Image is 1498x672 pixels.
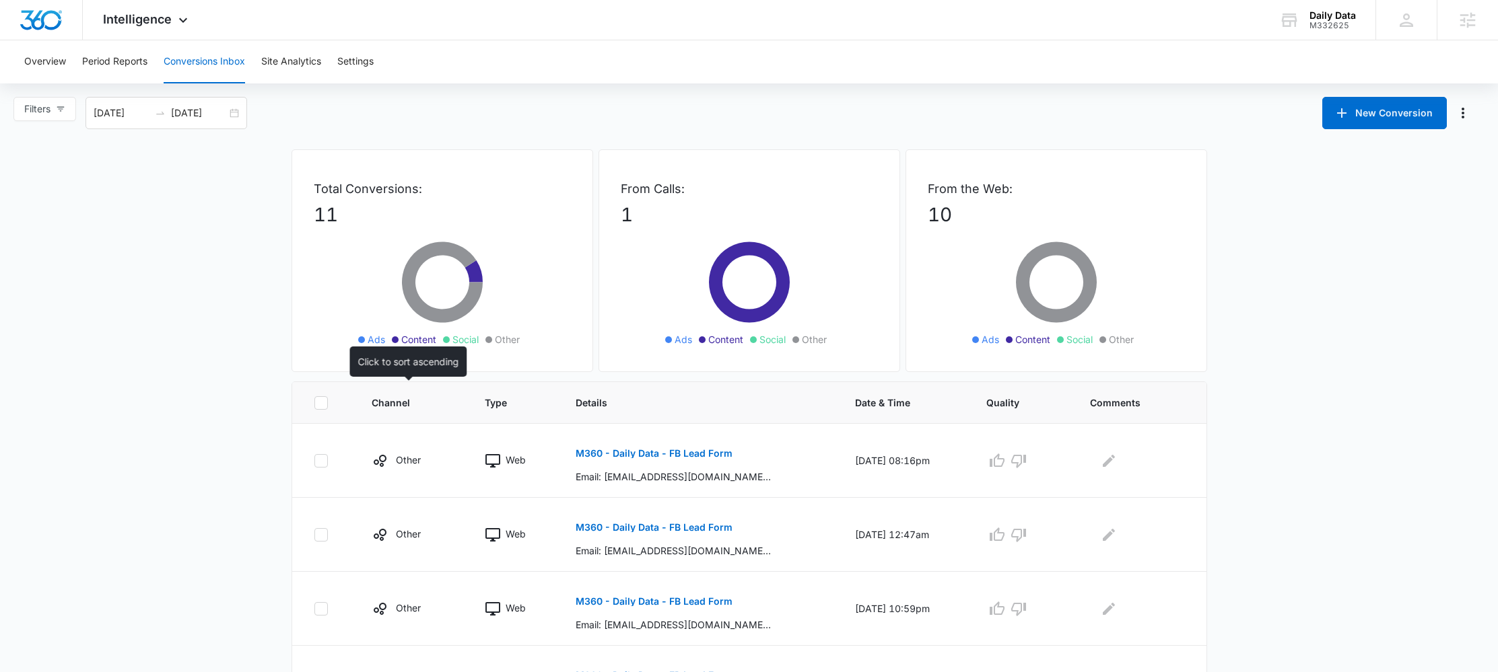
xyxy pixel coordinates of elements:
[1098,450,1120,472] button: Edit Comments
[675,332,692,346] span: Ads
[155,108,166,118] span: swap-right
[396,601,421,615] p: Other
[576,597,733,606] p: M360 - Daily Data - FB Lead Form
[839,572,970,646] td: [DATE] 10:59pm
[576,523,733,532] p: M360 - Daily Data - FB Lead Form
[24,102,50,116] span: Filters
[314,180,571,198] p: Total Conversions:
[576,585,733,618] button: M360 - Daily Data - FB Lead Form
[134,78,145,89] img: tab_keywords_by_traffic_grey.svg
[576,618,772,632] p: Email: [EMAIL_ADDRESS][DOMAIN_NAME], Name: [PERSON_NAME], Phone: [PHONE_NUMBER], Form submitted a...
[506,527,526,541] p: Web
[802,332,827,346] span: Other
[621,180,878,198] p: From Calls:
[986,396,1038,410] span: Quality
[396,453,421,467] p: Other
[171,106,227,120] input: End date
[155,108,166,118] span: to
[1098,524,1120,546] button: Edit Comments
[1322,97,1447,129] button: New Conversion
[82,40,147,83] button: Period Reports
[22,22,32,32] img: logo_orange.svg
[103,12,172,26] span: Intelligence
[855,396,934,410] span: Date & Time
[149,79,227,88] div: Keywords by Traffic
[839,498,970,572] td: [DATE] 12:47am
[396,527,421,541] p: Other
[314,200,571,229] p: 11
[928,200,1185,229] p: 10
[576,396,803,410] span: Details
[506,601,526,615] p: Web
[1066,332,1093,346] span: Social
[337,40,374,83] button: Settings
[164,40,245,83] button: Conversions Inbox
[928,180,1185,198] p: From the Web:
[576,470,772,484] p: Email: [EMAIL_ADDRESS][DOMAIN_NAME], Name: [PERSON_NAME], Phone: [PHONE_NUMBER], Form submitted a...
[1452,102,1474,124] button: Manage Numbers
[576,511,733,544] button: M360 - Daily Data - FB Lead Form
[576,544,772,558] p: Email: [EMAIL_ADDRESS][DOMAIN_NAME], Name: [PERSON_NAME], Phone: [PHONE_NUMBER], Form submitted a...
[759,332,786,346] span: Social
[13,97,76,121] button: Filters
[372,396,433,410] span: Channel
[1309,10,1356,21] div: account name
[22,35,32,46] img: website_grey.svg
[261,40,321,83] button: Site Analytics
[1309,21,1356,30] div: account id
[452,332,479,346] span: Social
[506,453,526,467] p: Web
[38,22,66,32] div: v 4.0.25
[24,40,66,83] button: Overview
[350,346,467,377] div: Click to sort ascending
[1015,332,1050,346] span: Content
[1090,396,1165,410] span: Comments
[368,332,385,346] span: Ads
[94,106,149,120] input: Start date
[982,332,999,346] span: Ads
[495,332,520,346] span: Other
[1109,332,1134,346] span: Other
[51,79,121,88] div: Domain Overview
[576,437,733,470] button: M360 - Daily Data - FB Lead Form
[35,35,148,46] div: Domain: [DOMAIN_NAME]
[36,78,47,89] img: tab_domain_overview_orange.svg
[576,449,733,458] p: M360 - Daily Data - FB Lead Form
[1098,598,1120,620] button: Edit Comments
[621,200,878,229] p: 1
[485,396,524,410] span: Type
[839,424,970,498] td: [DATE] 08:16pm
[708,332,743,346] span: Content
[401,332,436,346] span: Content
